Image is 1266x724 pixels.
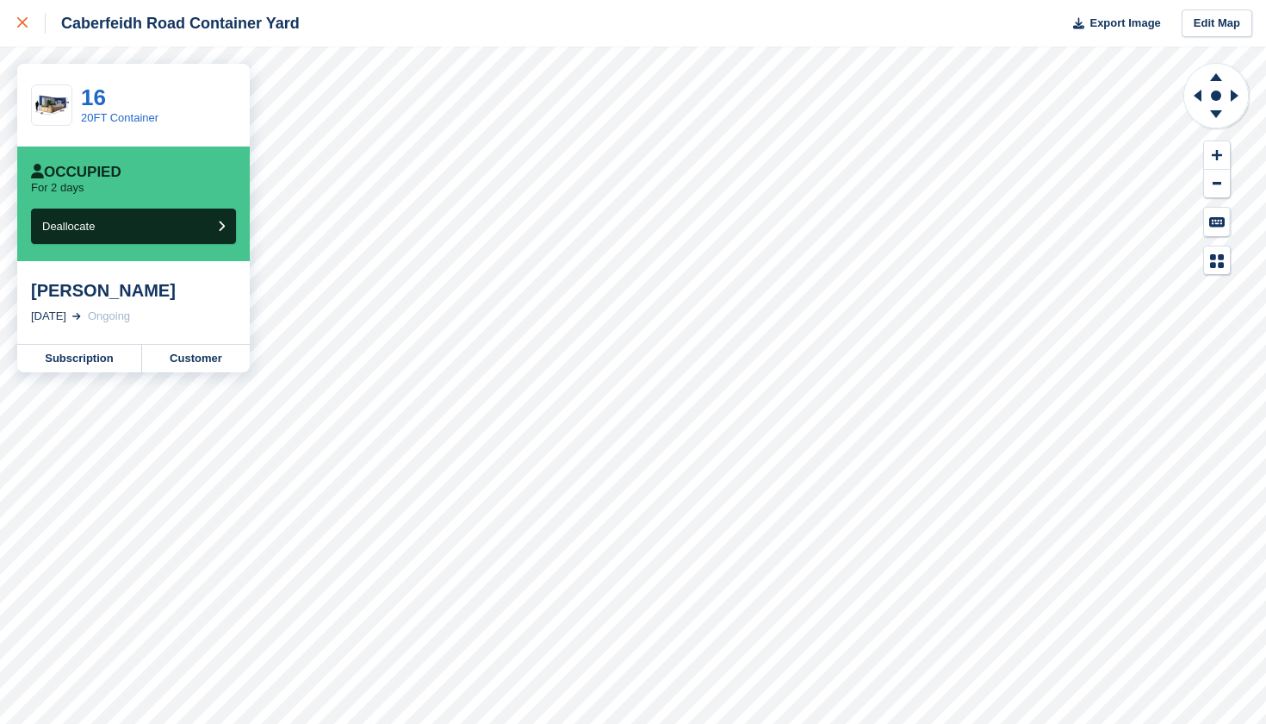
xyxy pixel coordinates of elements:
a: Subscription [17,345,142,372]
button: Zoom Out [1204,170,1230,198]
div: [PERSON_NAME] [31,280,236,301]
div: Occupied [31,164,121,181]
button: Deallocate [31,209,236,244]
img: 20-ft-container.jpg [32,90,71,121]
img: arrow-right-light-icn-cde0832a797a2874e46488d9cf13f60e5c3a73dbe684e267c42b8395dfbc2abf.svg [72,313,81,320]
button: Map Legend [1204,247,1230,275]
button: Keyboard Shortcuts [1204,208,1230,236]
span: Export Image [1089,15,1160,32]
div: [DATE] [31,308,66,325]
a: Edit Map [1182,9,1252,38]
div: Ongoing [88,308,130,325]
a: 20FT Container [81,111,158,124]
span: Deallocate [42,220,95,233]
p: For 2 days [31,181,84,195]
a: 16 [81,84,106,110]
button: Export Image [1063,9,1161,38]
button: Zoom In [1204,141,1230,170]
a: Customer [142,345,250,372]
div: Caberfeidh Road Container Yard [46,13,300,34]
